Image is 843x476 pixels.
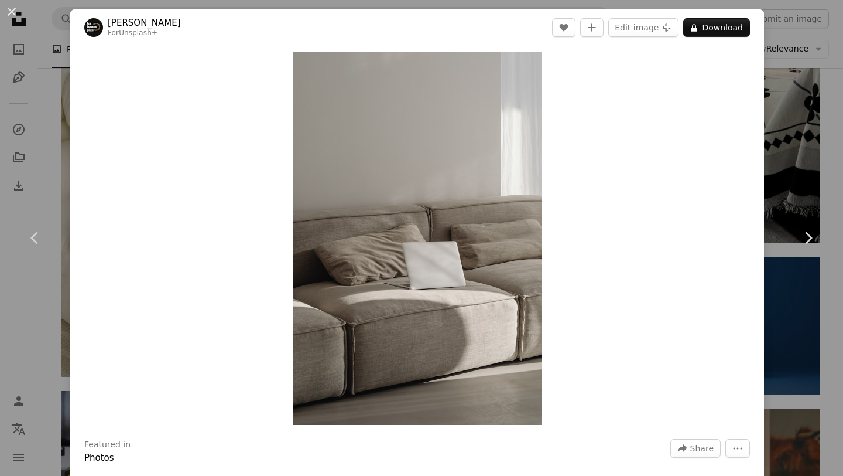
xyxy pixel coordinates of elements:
[108,29,181,38] div: For
[108,17,181,29] a: [PERSON_NAME]
[119,29,157,37] a: Unsplash+
[552,18,575,37] button: Like
[84,439,131,451] h3: Featured in
[580,18,604,37] button: Add to Collection
[725,439,750,458] button: More Actions
[670,439,721,458] button: Share this image
[608,18,678,37] button: Edit image
[293,52,542,425] img: a couch with a laptop on top of it
[773,182,843,294] a: Next
[683,18,750,37] button: Download
[84,453,114,463] a: Photos
[690,440,714,457] span: Share
[293,52,542,425] button: Zoom in on this image
[84,18,103,37] img: Go to Karolina Grabowska's profile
